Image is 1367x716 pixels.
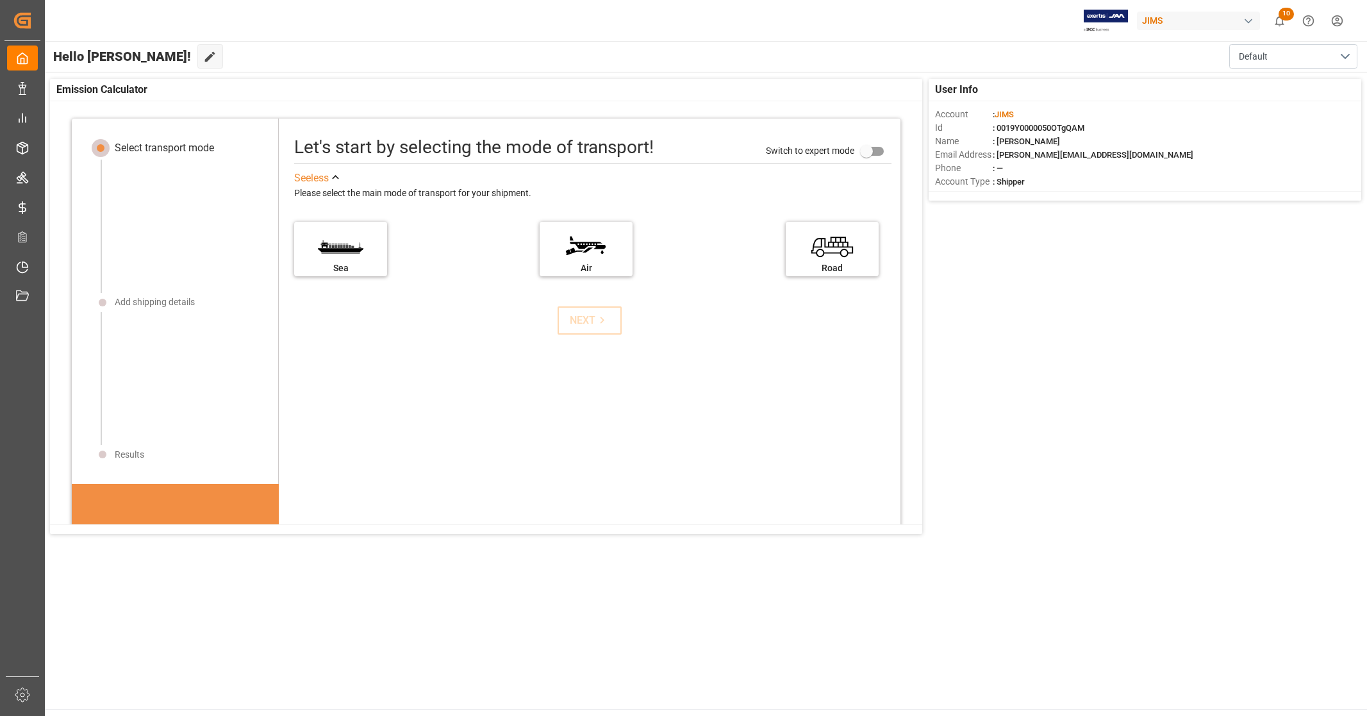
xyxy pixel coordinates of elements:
[792,262,872,275] div: Road
[935,175,993,188] span: Account Type
[115,140,214,156] div: Select transport mode
[294,186,891,201] div: Please select the main mode of transport for your shipment.
[935,162,993,175] span: Phone
[1294,6,1323,35] button: Help Center
[993,123,1084,133] span: : 0019Y0000050OTgQAM
[56,82,147,97] span: Emission Calculator
[546,262,626,275] div: Air
[935,82,978,97] span: User Info
[1239,50,1268,63] span: Default
[294,134,654,161] div: Let's start by selecting the mode of transport!
[993,110,1014,119] span: :
[993,177,1025,187] span: : Shipper
[1084,10,1128,32] img: Exertis%20JAM%20-%20Email%20Logo.jpg_1722504956.jpg
[935,108,993,121] span: Account
[993,137,1060,146] span: : [PERSON_NAME]
[766,145,854,155] span: Switch to expert mode
[993,150,1193,160] span: : [PERSON_NAME][EMAIL_ADDRESS][DOMAIN_NAME]
[1137,12,1260,30] div: JIMS
[558,306,622,335] button: NEXT
[993,163,1003,173] span: : —
[935,135,993,148] span: Name
[301,262,381,275] div: Sea
[115,296,195,309] div: Add shipping details
[294,171,329,186] div: See less
[115,448,144,462] div: Results
[1137,8,1265,33] button: JIMS
[935,148,993,162] span: Email Address
[1265,6,1294,35] button: show 10 new notifications
[1279,8,1294,21] span: 10
[570,313,609,328] div: NEXT
[995,110,1014,119] span: JIMS
[935,121,993,135] span: Id
[1229,44,1357,69] button: open menu
[53,44,191,69] span: Hello [PERSON_NAME]!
